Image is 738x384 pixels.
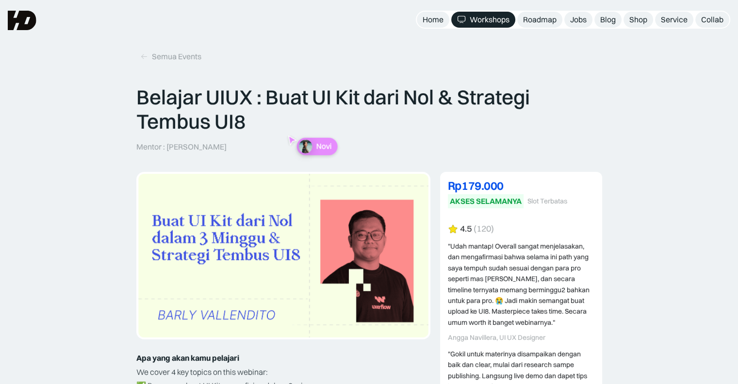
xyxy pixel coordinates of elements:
[460,224,472,234] div: 4.5
[136,353,239,363] strong: Apa yang akan kamu pelajari
[527,197,567,205] div: Slot Terbatas
[594,12,622,28] a: Blog
[564,12,592,28] a: Jobs
[451,12,515,28] a: Workshops
[450,196,522,206] div: AKSES SELAMANYA
[423,15,443,25] div: Home
[448,241,594,328] div: "Udah mantap! Overall sangat menjelasakan, dan mengafirmasi bahwa selama ini path yang saya tempu...
[136,49,205,65] a: Semua Events
[152,51,201,62] div: Semua Events
[629,15,647,25] div: Shop
[316,142,331,151] p: Novi
[695,12,729,28] a: Collab
[136,85,602,134] p: Belajar UIUX : Buat UI Kit dari Nol & Strategi Tembus UI8
[600,15,616,25] div: Blog
[136,365,430,379] p: We cover 4 key topics on this webinar:
[417,12,449,28] a: Home
[623,12,653,28] a: Shop
[448,180,594,191] div: Rp179.000
[136,142,227,152] p: Mentor : [PERSON_NAME]
[517,12,562,28] a: Roadmap
[701,15,723,25] div: Collab
[655,12,693,28] a: Service
[570,15,587,25] div: Jobs
[448,334,594,342] div: Angga Navillera, UI UX Designer
[470,15,509,25] div: Workshops
[474,224,494,234] div: (120)
[523,15,557,25] div: Roadmap
[661,15,688,25] div: Service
